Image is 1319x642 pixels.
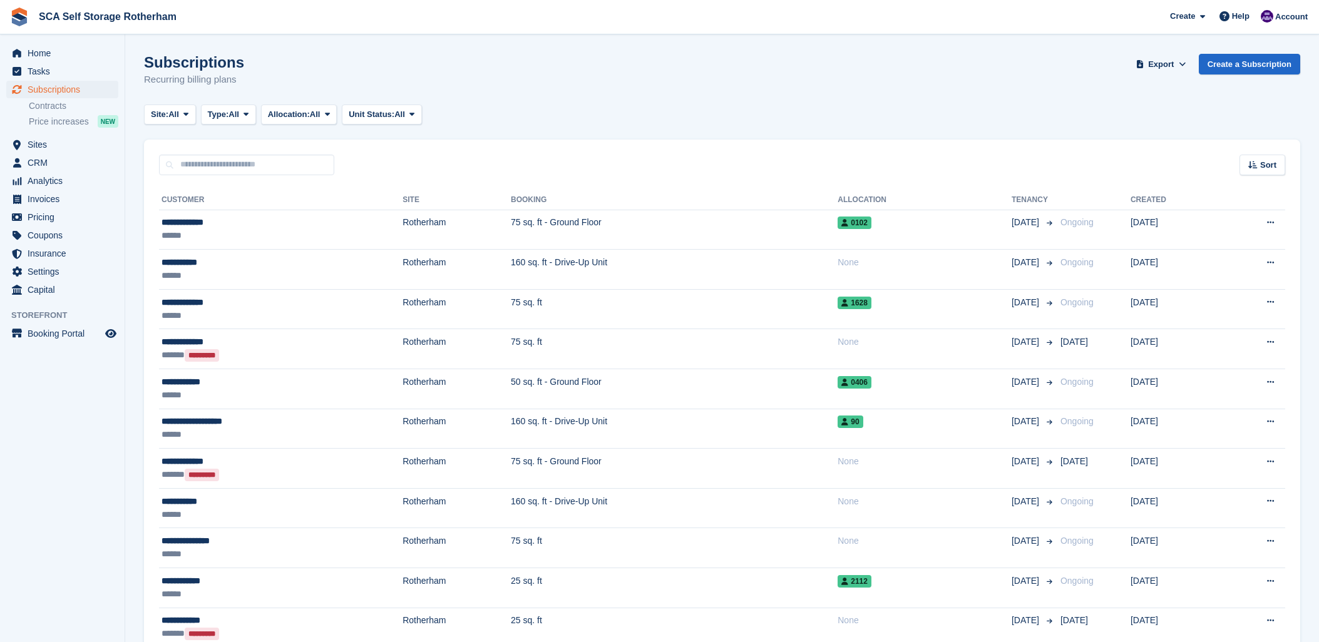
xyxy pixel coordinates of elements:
span: Sites [28,136,103,153]
button: Type: All [201,104,256,125]
span: 0102 [838,217,871,229]
div: None [838,256,1012,269]
span: [DATE] [1012,335,1042,349]
span: All [310,108,321,121]
td: Rotherham [403,528,511,568]
span: Price increases [29,116,89,128]
span: [DATE] [1060,456,1088,466]
div: None [838,534,1012,548]
a: Preview store [103,326,118,341]
td: 75 sq. ft - Ground Floor [511,449,838,489]
span: Pricing [28,208,103,226]
td: [DATE] [1131,250,1220,290]
td: Rotherham [403,250,511,290]
td: 75 sq. ft [511,329,838,369]
span: Coupons [28,227,103,244]
td: Rotherham [403,289,511,329]
div: None [838,335,1012,349]
span: Storefront [11,309,125,322]
td: [DATE] [1131,409,1220,449]
div: None [838,495,1012,508]
span: Help [1232,10,1250,23]
div: None [838,455,1012,468]
span: [DATE] [1012,495,1042,508]
span: Booking Portal [28,325,103,342]
span: 0406 [838,376,871,389]
td: [DATE] [1131,528,1220,568]
span: [DATE] [1012,296,1042,309]
td: [DATE] [1131,568,1220,608]
a: menu [6,136,118,153]
span: 2112 [838,575,871,588]
a: menu [6,325,118,342]
img: stora-icon-8386f47178a22dfd0bd8f6a31ec36ba5ce8667c1dd55bd0f319d3a0aa187defe.svg [10,8,29,26]
td: Rotherham [403,568,511,608]
span: 90 [838,415,863,428]
td: 25 sq. ft [511,568,838,608]
a: Contracts [29,100,118,112]
span: [DATE] [1012,455,1042,468]
th: Site [403,190,511,210]
span: [DATE] [1012,574,1042,588]
span: Analytics [28,172,103,190]
span: Ongoing [1060,257,1094,267]
span: Account [1275,11,1308,23]
a: menu [6,81,118,98]
a: menu [6,245,118,262]
span: Ongoing [1060,377,1094,387]
span: Tasks [28,63,103,80]
span: [DATE] [1012,534,1042,548]
th: Created [1131,190,1220,210]
span: All [228,108,239,121]
a: Create a Subscription [1199,54,1300,74]
a: menu [6,44,118,62]
th: Allocation [838,190,1012,210]
div: None [838,614,1012,627]
span: Ongoing [1060,217,1094,227]
td: [DATE] [1131,369,1220,409]
button: Site: All [144,104,196,125]
td: 50 sq. ft - Ground Floor [511,369,838,409]
span: Invoices [28,190,103,208]
span: Settings [28,263,103,280]
span: Home [28,44,103,62]
span: [DATE] [1012,216,1042,229]
td: [DATE] [1131,210,1220,250]
h1: Subscriptions [144,54,244,71]
td: Rotherham [403,449,511,489]
span: Subscriptions [28,81,103,98]
button: Export [1134,54,1189,74]
th: Customer [159,190,403,210]
a: menu [6,281,118,298]
span: [DATE] [1012,256,1042,269]
span: CRM [28,154,103,171]
td: 160 sq. ft - Drive-Up Unit [511,409,838,449]
span: Ongoing [1060,496,1094,506]
p: Recurring billing plans [144,73,244,87]
span: Unit Status: [349,108,394,121]
td: 75 sq. ft - Ground Floor [511,210,838,250]
a: menu [6,227,118,244]
span: Ongoing [1060,576,1094,586]
a: Price increases NEW [29,115,118,128]
span: All [168,108,179,121]
td: [DATE] [1131,449,1220,489]
button: Unit Status: All [342,104,421,125]
span: Type: [208,108,229,121]
td: [DATE] [1131,488,1220,528]
td: [DATE] [1131,289,1220,329]
td: Rotherham [403,210,511,250]
td: Rotherham [403,488,511,528]
span: Site: [151,108,168,121]
span: Sort [1260,159,1276,171]
a: menu [6,263,118,280]
span: 1628 [838,297,871,309]
th: Tenancy [1012,190,1055,210]
a: menu [6,208,118,226]
span: Ongoing [1060,416,1094,426]
td: Rotherham [403,369,511,409]
th: Booking [511,190,838,210]
span: [DATE] [1060,615,1088,625]
img: Kelly Neesham [1261,10,1273,23]
td: Rotherham [403,409,511,449]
